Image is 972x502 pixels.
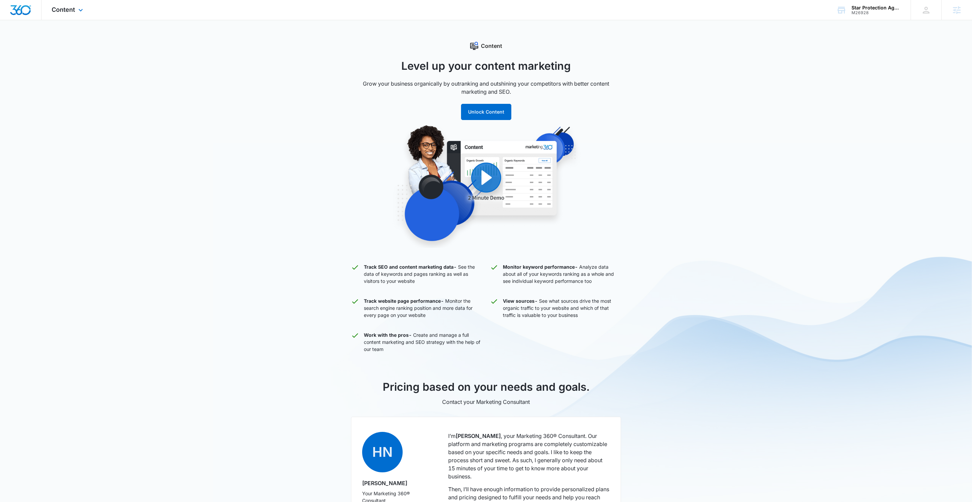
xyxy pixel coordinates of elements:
[351,379,621,395] h2: Pricing based on your needs and goals.
[503,297,621,319] p: See what sources drive the most organic traffic to your website and which of that traffic is valu...
[52,6,75,13] span: Content
[461,109,511,115] a: Unlock Content
[362,479,433,487] p: [PERSON_NAME]
[362,432,403,472] span: HN
[358,125,614,248] img: Content
[461,104,511,120] button: Unlock Content
[503,264,578,270] strong: Monitor keyword performance -
[364,331,482,353] p: Create and manage a full content marketing and SEO strategy with the help of our team
[456,433,501,439] span: [PERSON_NAME]
[351,398,621,406] p: Contact your Marketing Consultant
[351,42,621,50] div: Content
[364,332,412,338] strong: Work with the pros -
[364,263,482,285] p: See the data of keywords and pages ranking as well as visitors to your website
[852,5,901,10] div: account name
[852,10,901,15] div: account id
[364,297,482,319] p: Monitor the search engine ranking position and more data for every page on your website
[364,298,444,304] strong: Track website page performance -
[448,432,610,480] p: I’m , your Marketing 360® Consultant. Our platform and marketing programs are completely customiz...
[351,58,621,74] h1: Level up your content marketing
[364,264,457,270] strong: Track SEO and content marketing data -
[503,263,621,285] p: Analyze data about all of your keywords ranking as a whole and see individual keyword performance...
[503,298,538,304] strong: View sources -
[351,80,621,96] p: Grow your business organically by outranking and outshining your competitors with better content ...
